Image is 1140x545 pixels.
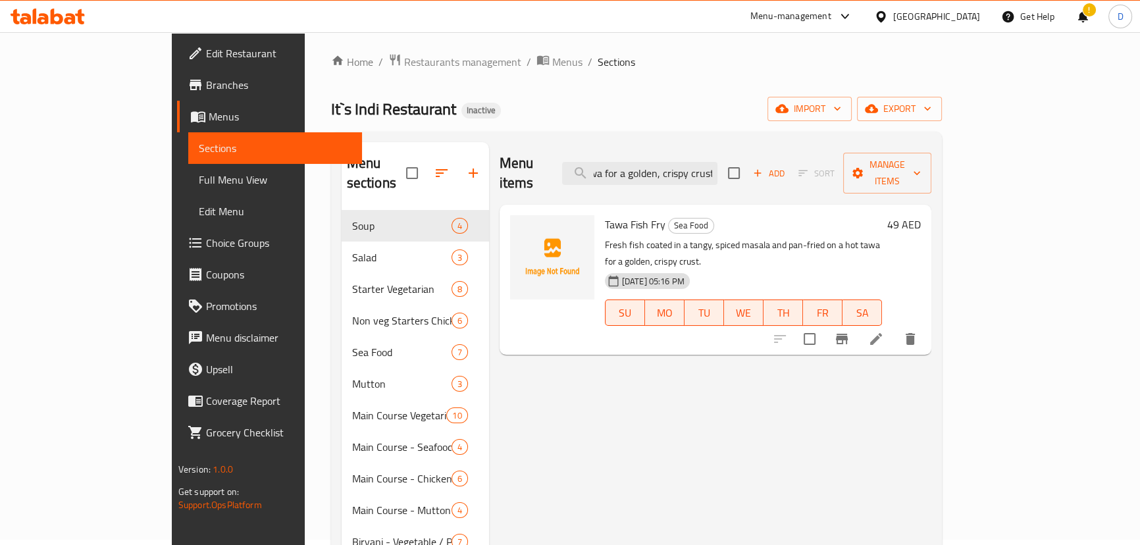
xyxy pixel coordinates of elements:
[887,215,921,234] h6: 49 AED
[206,393,351,409] span: Coverage Report
[769,303,798,323] span: TH
[342,400,489,431] div: Main Course Vegetarian10
[206,45,351,61] span: Edit Restaurant
[352,439,452,455] span: Main Course - Seafood
[447,409,467,422] span: 10
[764,299,803,326] button: TH
[668,218,714,234] div: Sea Food
[452,439,468,455] div: items
[206,361,351,377] span: Upsell
[552,54,583,70] span: Menus
[796,325,823,353] span: Select to update
[751,166,787,181] span: Add
[588,54,592,70] li: /
[206,235,351,251] span: Choice Groups
[645,299,685,326] button: MO
[893,9,980,24] div: [GEOGRAPHIC_DATA]
[209,109,351,124] span: Menus
[748,163,790,184] button: Add
[177,353,362,385] a: Upsell
[894,323,926,355] button: delete
[177,38,362,69] a: Edit Restaurant
[378,54,383,70] li: /
[352,407,447,423] span: Main Course Vegetarian
[536,53,583,70] a: Menus
[452,218,468,234] div: items
[778,101,841,117] span: import
[690,303,719,323] span: TU
[177,227,362,259] a: Choice Groups
[178,461,211,478] span: Version:
[527,54,531,70] li: /
[352,502,452,518] span: Main Course - Mutton
[177,322,362,353] a: Menu disclaimer
[452,281,468,297] div: items
[685,299,724,326] button: TU
[452,471,468,486] div: items
[562,162,717,185] input: search
[842,299,882,326] button: SA
[352,344,452,360] span: Sea Food
[177,101,362,132] a: Menus
[808,303,837,323] span: FR
[720,159,748,187] span: Select section
[352,281,452,297] span: Starter Vegetarian
[611,303,640,323] span: SU
[352,471,452,486] span: Main Course - Chicken
[188,132,362,164] a: Sections
[617,275,690,288] span: [DATE] 05:16 PM
[452,249,468,265] div: items
[605,237,882,270] p: Fresh fish coated in a tangy, spiced masala and pan-fried on a hot tawa for a golden, crispy crust.
[452,376,468,392] div: items
[206,330,351,346] span: Menu disclaimer
[388,53,521,70] a: Restaurants management
[452,473,467,485] span: 6
[206,425,351,440] span: Grocery Checklist
[790,163,843,184] span: Select section first
[213,461,233,478] span: 1.0.0
[352,376,452,392] div: Mutton
[452,346,467,359] span: 7
[452,251,467,264] span: 3
[342,431,489,463] div: Main Course - Seafood4
[199,140,351,156] span: Sections
[457,157,489,189] button: Add section
[510,215,594,299] img: Tawa Fish Fry
[452,504,467,517] span: 4
[426,157,457,189] span: Sort sections
[352,249,452,265] span: Salad
[352,218,452,234] span: Soup
[461,103,501,118] div: Inactive
[342,463,489,494] div: Main Course - Chicken6
[857,97,942,121] button: export
[342,494,489,526] div: Main Course - Mutton4
[342,305,489,336] div: Non veg Starters Chicken6
[404,54,521,70] span: Restaurants management
[500,153,546,193] h2: Menu items
[347,153,406,193] h2: Menu sections
[342,210,489,242] div: Soup4
[750,9,831,24] div: Menu-management
[748,163,790,184] span: Add item
[177,259,362,290] a: Coupons
[868,101,931,117] span: export
[331,53,943,70] nav: breadcrumb
[605,215,665,234] span: Tawa Fish Fry
[848,303,877,323] span: SA
[188,195,362,227] a: Edit Menu
[452,313,468,328] div: items
[452,502,468,518] div: items
[398,159,426,187] span: Select all sections
[724,299,764,326] button: WE
[352,313,452,328] span: Non veg Starters Chicken
[803,299,842,326] button: FR
[452,220,467,232] span: 4
[843,153,931,194] button: Manage items
[177,290,362,322] a: Promotions
[826,323,858,355] button: Branch-specific-item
